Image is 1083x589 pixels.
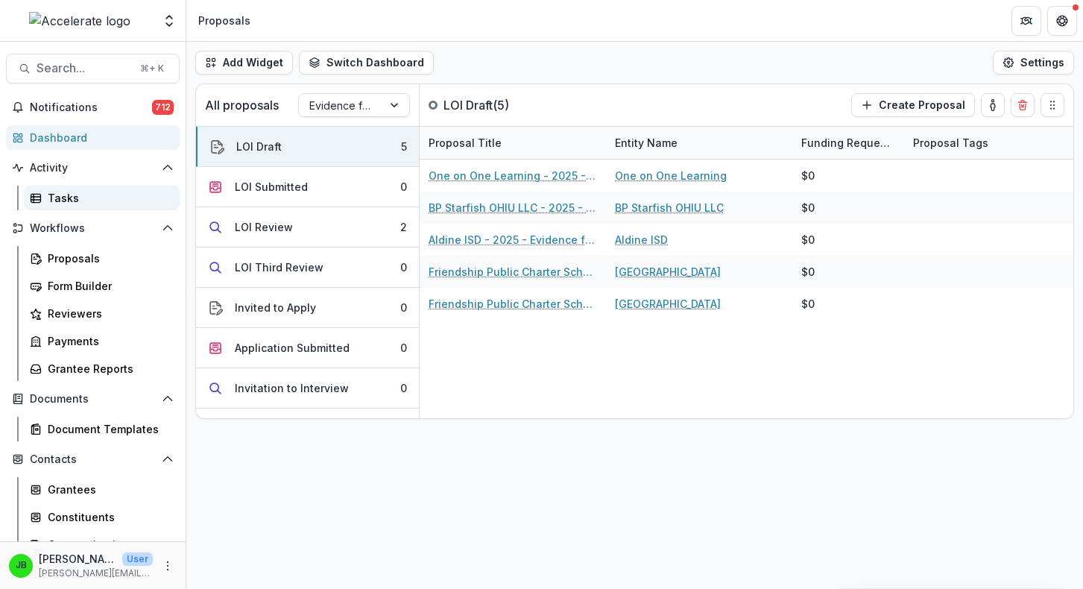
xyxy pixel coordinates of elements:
div: Proposals [198,13,250,28]
div: LOI Review [235,219,293,235]
a: Constituents [24,505,180,529]
span: Workflows [30,222,156,235]
div: LOI Draft [236,139,282,154]
div: $0 [801,264,815,280]
button: Invited to Apply0 [196,288,419,328]
button: Invitation to Interview0 [196,368,419,409]
div: 0 [400,259,407,275]
div: Document Templates [48,421,168,437]
a: Reviewers [24,301,180,326]
span: Documents [30,393,156,406]
p: [PERSON_NAME] [39,551,116,567]
div: 0 [400,300,407,315]
button: Drag [1041,93,1064,117]
p: All proposals [205,96,279,114]
div: Funding Requested [792,127,904,159]
div: Constituents [48,509,168,525]
a: Tasks [24,186,180,210]
div: Reviewers [48,306,168,321]
p: User [122,552,153,566]
span: Activity [30,162,156,174]
button: Open entity switcher [159,6,180,36]
a: Proposals [24,246,180,271]
div: $0 [801,168,815,183]
div: Communications [48,537,168,552]
div: Entity Name [606,127,792,159]
button: Open Activity [6,156,180,180]
p: LOI Draft ( 5 ) [443,96,555,114]
a: [GEOGRAPHIC_DATA] [615,296,721,312]
button: Settings [993,51,1074,75]
a: Aldine ISD [615,232,668,248]
a: Form Builder [24,274,180,298]
div: $0 [801,200,815,215]
button: Partners [1011,6,1041,36]
div: 5 [401,139,407,154]
div: Proposal Title [420,127,606,159]
img: Accelerate logo [29,12,130,30]
div: $0 [801,232,815,248]
button: LOI Third Review0 [196,248,419,288]
div: Grantees [48,482,168,497]
button: Application Submitted0 [196,328,419,368]
div: Proposal Tags [904,135,997,151]
button: Open Contacts [6,447,180,471]
div: Proposals [48,251,168,266]
button: Open Documents [6,387,180,411]
a: Aldine ISD - 2025 - Evidence for Impact Letter of Interest Form [429,232,597,248]
button: Search... [6,54,180,84]
a: BP Starfish OHIU LLC [615,200,724,215]
div: Entity Name [606,135,686,151]
div: 0 [400,380,407,396]
a: One on One Learning - 2025 - Evidence for Impact Letter of Interest Form [429,168,597,183]
button: LOI Draft5 [196,127,419,167]
button: Open Workflows [6,216,180,240]
div: Proposal Title [420,135,511,151]
a: Dashboard [6,125,180,150]
div: Funding Requested [792,135,904,151]
a: BP Starfish OHIU LLC - 2025 - Evidence for Impact Letter of Interest Form [429,200,597,215]
a: Document Templates [24,417,180,441]
div: Invitation to Interview [235,380,349,396]
a: [GEOGRAPHIC_DATA] [615,264,721,280]
div: 0 [400,179,407,195]
span: Search... [37,61,131,75]
a: Communications [24,532,180,557]
a: Grantees [24,477,180,502]
a: Friendship Public Charter School - 2025 - Evidence for Impact Letter of Interest Form [429,296,597,312]
span: Contacts [30,453,156,466]
p: [PERSON_NAME][EMAIL_ADDRESS][PERSON_NAME][DOMAIN_NAME] [39,567,153,580]
div: Payments [48,333,168,349]
div: Invited to Apply [235,300,316,315]
div: Grantee Reports [48,361,168,377]
div: Tasks [48,190,168,206]
button: Notifications712 [6,95,180,119]
span: Notifications [30,101,152,114]
button: Create Proposal [851,93,975,117]
button: Add Widget [195,51,293,75]
button: Delete card [1011,93,1035,117]
a: Payments [24,329,180,353]
button: LOI Review2 [196,207,419,248]
div: LOI Third Review [235,259,323,275]
div: Form Builder [48,278,168,294]
a: One on One Learning [615,168,727,183]
button: Switch Dashboard [299,51,434,75]
div: Dashboard [30,130,168,145]
button: toggle-assigned-to-me [981,93,1005,117]
button: Get Help [1047,6,1077,36]
div: ⌘ + K [137,60,167,77]
span: 712 [152,100,174,115]
button: LOI Submitted0 [196,167,419,207]
div: Jennifer Bronson [16,561,27,570]
div: 2 [400,219,407,235]
div: LOI Submitted [235,179,308,195]
div: $0 [801,296,815,312]
a: Grantee Reports [24,356,180,381]
div: Application Submitted [235,340,350,356]
a: Friendship Public Charter School - 2025 - Evidence for Impact Letter of Interest Form [429,264,597,280]
button: More [159,557,177,575]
